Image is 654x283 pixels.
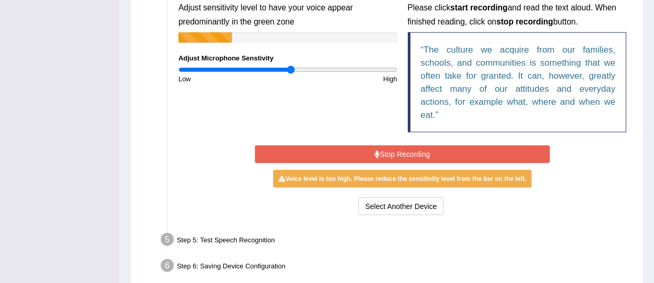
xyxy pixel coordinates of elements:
div: Step 6: Saving Device Configuration [156,256,638,279]
div: High [288,74,402,84]
b: stop recording [496,17,553,26]
div: Low [173,74,288,84]
button: Select Another Device [358,198,444,215]
small: Please click and read the text aloud. When finished reading, click on button. [408,3,617,26]
button: Stop Recording [255,145,550,163]
q: The culture we acquire from our families, schools, and communities is something that we often tak... [421,45,616,120]
small: Adjust sensitivity level to have your voice appear predominantly in the green zone [178,3,353,26]
div: Step 5: Test Speech Recognition [156,230,638,253]
b: start recording [451,3,508,12]
label: Adjust Microphone Senstivity [178,53,274,63]
div: Voice level is too high. Please reduce the sensitivity level from the bar on the left. [273,170,532,188]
